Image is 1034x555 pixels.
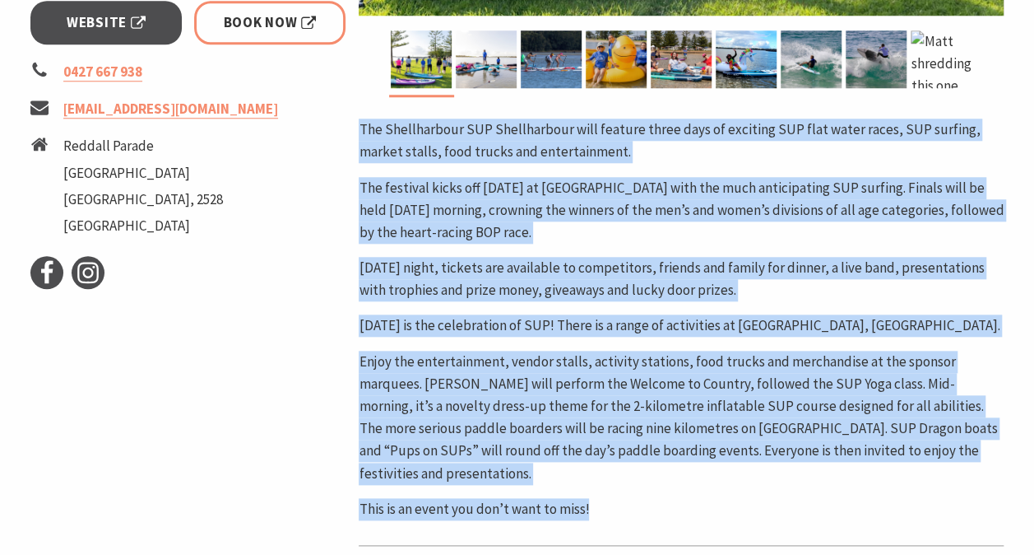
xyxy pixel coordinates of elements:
a: Book Now [194,1,346,44]
a: [EMAIL_ADDRESS][DOMAIN_NAME] [63,100,278,119]
li: [GEOGRAPHIC_DATA] [63,215,223,237]
a: Website [30,1,183,44]
img: The hotly contested open men's division [846,30,906,88]
li: Reddall Parade [63,135,223,157]
p: The festival kicks off [DATE] at [GEOGRAPHIC_DATA] with the much anticipating SUP surfing. Finals... [359,177,1004,245]
p: Enjoy the entertainment, vendor stalls, activity stations, food trucks and merchandise at the spo... [359,351,1004,485]
li: [GEOGRAPHIC_DATA], 2528 [63,189,223,211]
img: Jodie Edwards Welcome to Country [391,30,452,88]
p: This is an event you don’t want to miss! [359,498,1004,520]
img: Matt shredding this one [911,30,971,88]
img: Peaceful SUP Yoga [456,30,517,88]
img: the 9km racing action [521,30,582,88]
span: Website [67,12,146,34]
a: 0427 667 938 [63,63,142,82]
p: [DATE] night, tickets are available to competitors, friends and family for dinner, a live band, p... [359,257,1004,301]
p: [DATE] is the celebration of SUP! There is a range of activities at [GEOGRAPHIC_DATA], [GEOGRAPHI... [359,315,1004,337]
span: Book Now [224,12,317,34]
img: Kai Bates took the championship in 2024 [781,30,842,88]
p: The Shellharbour SUP Shellharbour will feature three days of exciting SUP flat water races, SUP s... [359,119,1004,163]
img: So hippy for our inflatable race! [716,30,777,88]
img: Dress up time [651,30,712,88]
img: Ducky [586,30,647,88]
li: [GEOGRAPHIC_DATA] [63,162,223,184]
